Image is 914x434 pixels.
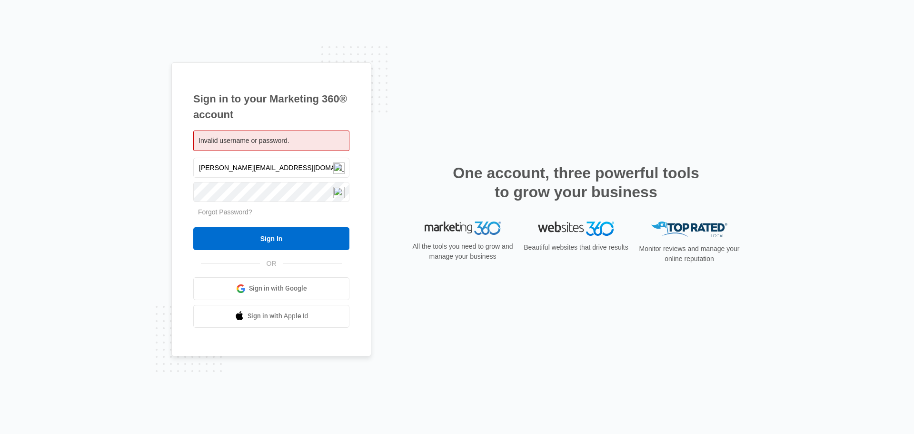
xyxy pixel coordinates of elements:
[409,242,516,262] p: All the tools you need to grow and manage your business
[260,259,283,269] span: OR
[523,242,629,252] p: Beautiful websites that drive results
[193,158,349,178] input: Email
[538,222,614,235] img: Websites 360
[333,187,345,198] img: npw-badge-icon-locked.svg
[248,311,308,321] span: Sign in with Apple Id
[193,277,349,300] a: Sign in with Google
[193,305,349,328] a: Sign in with Apple Id
[193,91,349,122] h1: Sign in to your Marketing 360® account
[199,137,289,144] span: Invalid username or password.
[333,162,345,174] img: npw-badge-icon-locked.svg
[193,227,349,250] input: Sign In
[450,163,702,202] h2: One account, three powerful tools to grow your business
[425,222,501,235] img: Marketing 360
[651,222,727,237] img: Top Rated Local
[249,283,307,293] span: Sign in with Google
[198,208,252,216] a: Forgot Password?
[636,244,743,264] p: Monitor reviews and manage your online reputation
